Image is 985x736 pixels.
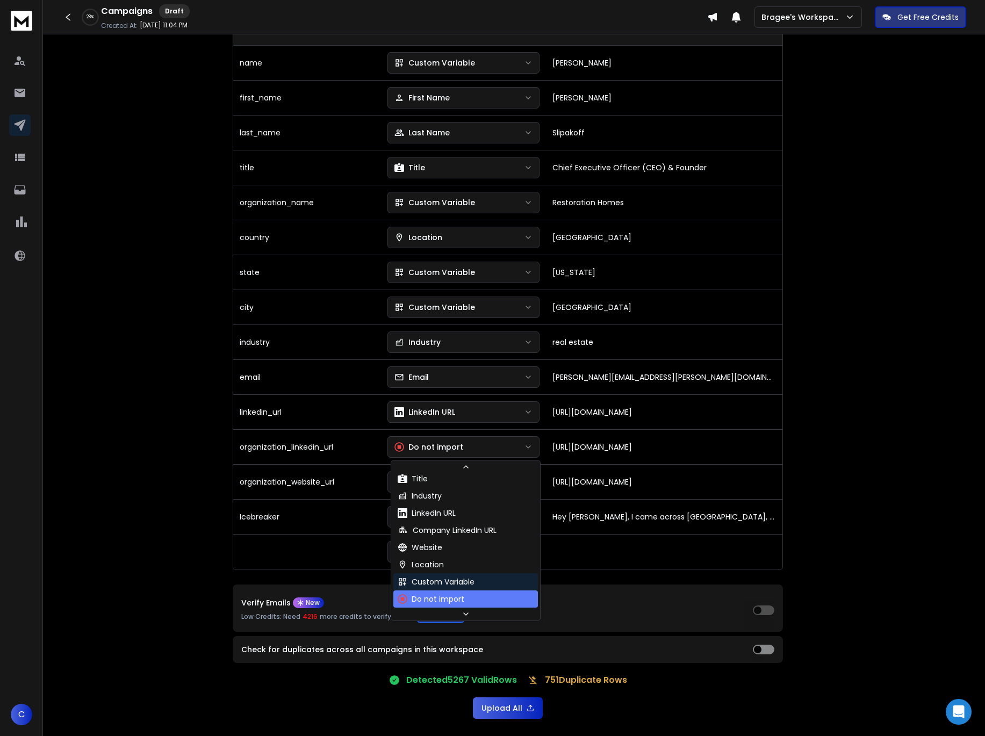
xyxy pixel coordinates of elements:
[546,255,782,290] td: [US_STATE]
[394,127,450,138] div: Last Name
[11,11,32,31] img: logo
[293,597,324,608] div: New
[473,697,543,719] button: Upload All
[140,21,188,30] p: [DATE] 11:04 PM
[241,610,464,623] p: Low Credits: Need more credits to verify leads.
[546,290,782,324] td: [GEOGRAPHIC_DATA]
[394,197,475,208] div: Custom Variable
[398,525,497,536] div: Company LinkedIn URL
[546,185,782,220] td: Restoration Homes
[233,150,381,185] td: title
[101,5,153,18] h1: Campaigns
[546,324,782,359] td: real estate
[233,499,381,534] td: Icebreaker
[545,674,627,687] p: 751 Duplicate Rows
[233,429,381,464] td: organization_linkedin_url
[394,267,475,278] div: Custom Variable
[897,12,959,23] p: Get Free Credits
[233,290,381,324] td: city
[233,115,381,150] td: last_name
[394,57,475,68] div: Custom Variable
[394,407,455,417] div: LinkedIn URL
[398,508,456,518] div: LinkedIn URL
[233,45,381,80] td: name
[241,599,291,607] p: Verify Emails
[546,359,782,394] td: [PERSON_NAME][EMAIL_ADDRESS][PERSON_NAME][DOMAIN_NAME]
[546,45,782,80] td: [PERSON_NAME]
[398,473,428,484] div: Title
[546,150,782,185] td: Chief Executive Officer (CEO) & Founder
[11,704,32,725] span: C
[546,80,782,115] td: [PERSON_NAME]
[394,372,429,383] div: Email
[303,612,318,621] span: 4216
[398,559,444,570] div: Location
[159,4,190,18] div: Draft
[546,115,782,150] td: Slipakoff
[398,576,474,587] div: Custom Variable
[946,699,972,725] div: Open Intercom Messenger
[233,185,381,220] td: organization_name
[233,324,381,359] td: industry
[394,92,450,103] div: First Name
[233,255,381,290] td: state
[761,12,845,23] p: Bragee's Workspace
[406,674,517,687] p: Detected 5267 Valid Rows
[546,394,782,429] td: [URL][DOMAIN_NAME]
[394,442,463,452] div: Do not import
[233,220,381,255] td: country
[546,429,782,464] td: [URL][DOMAIN_NAME]
[233,80,381,115] td: first_name
[233,359,381,394] td: email
[87,14,94,20] p: 28 %
[546,220,782,255] td: [GEOGRAPHIC_DATA]
[398,594,464,604] div: Do not import
[241,646,483,653] label: Check for duplicates across all campaigns in this workspace
[398,542,442,553] div: Website
[233,394,381,429] td: linkedin_url
[394,162,425,173] div: Title
[233,464,381,499] td: organization_website_url
[394,337,441,348] div: Industry
[394,302,475,313] div: Custom Variable
[394,232,442,243] div: Location
[398,490,442,501] div: Industry
[546,464,782,499] td: [URL][DOMAIN_NAME]
[101,21,138,30] p: Created At:
[546,499,782,534] td: Hey [PERSON_NAME], I came across [GEOGRAPHIC_DATA], and the brand immediately stood out—sleek, se...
